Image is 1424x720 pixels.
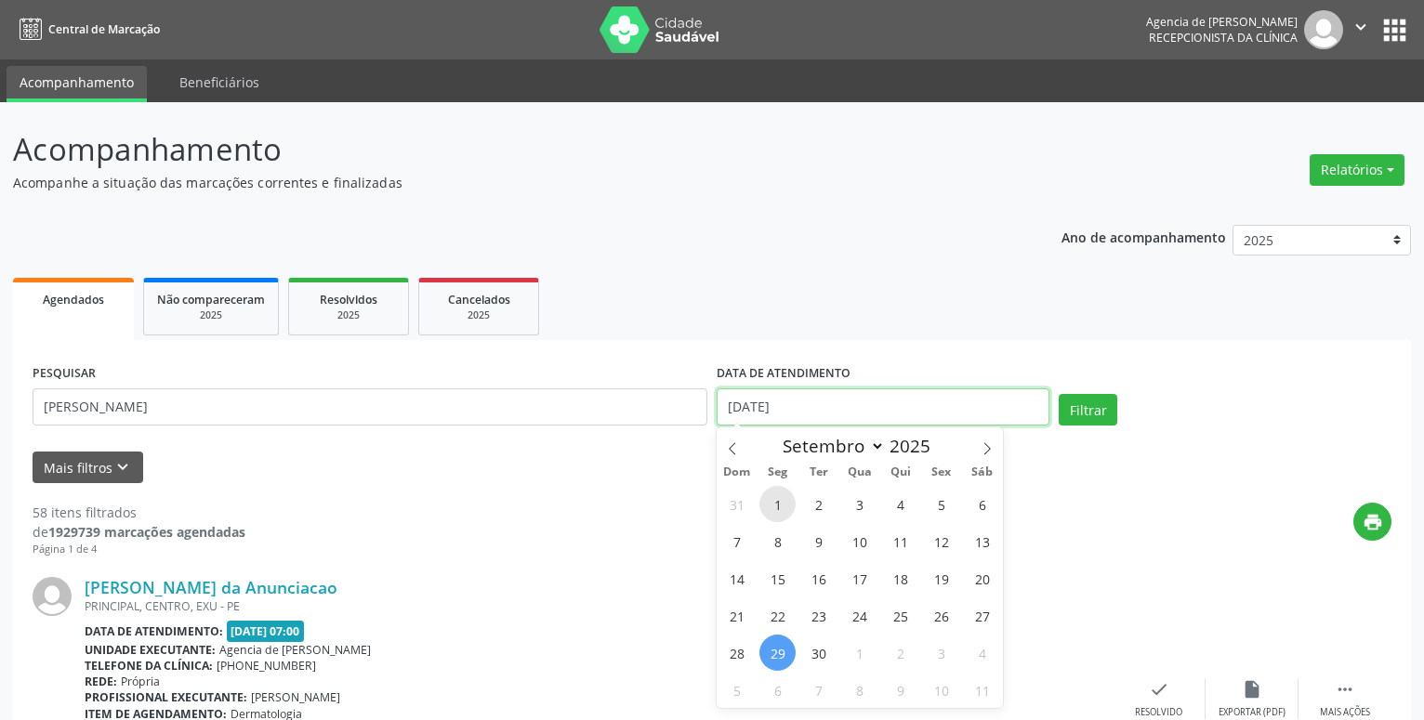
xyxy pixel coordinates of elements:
[219,642,371,658] span: Agencia de [PERSON_NAME]
[923,560,959,596] span: Setembro 19, 2025
[841,597,877,634] span: Setembro 24, 2025
[923,635,959,671] span: Outubro 3, 2025
[921,466,962,478] span: Sex
[964,560,1000,596] span: Setembro 20, 2025
[1351,17,1371,37] i: 
[85,623,223,639] b: Data de atendimento:
[841,635,877,671] span: Outubro 1, 2025
[251,689,340,705] span: [PERSON_NAME]
[719,597,755,634] span: Setembro 21, 2025
[1149,679,1169,700] i: check
[33,388,707,425] input: Nome, código do beneficiário ou CPF
[841,523,877,559] span: Setembro 10, 2025
[33,360,96,388] label: PESQUISAR
[841,560,877,596] span: Setembro 17, 2025
[320,292,377,308] span: Resolvidos
[773,433,885,459] select: Month
[719,486,755,522] span: Agosto 31, 2025
[157,292,265,308] span: Não compareceram
[717,360,850,388] label: DATA DE ATENDIMENTO
[432,308,525,322] div: 2025
[48,523,245,541] strong: 1929739 marcações agendadas
[717,466,758,478] span: Dom
[800,560,837,596] span: Setembro 16, 2025
[882,635,918,671] span: Outubro 2, 2025
[85,674,117,689] b: Rede:
[719,635,755,671] span: Setembro 28, 2025
[759,523,796,559] span: Setembro 8, 2025
[964,635,1000,671] span: Outubro 4, 2025
[1219,706,1286,719] div: Exportar (PDF)
[759,560,796,596] span: Setembro 15, 2025
[882,597,918,634] span: Setembro 25, 2025
[1310,154,1404,186] button: Relatórios
[1242,679,1262,700] i: insert_drive_file
[227,621,305,642] span: [DATE] 07:00
[882,486,918,522] span: Setembro 4, 2025
[33,503,245,522] div: 58 itens filtrados
[923,597,959,634] span: Setembro 26, 2025
[841,672,877,708] span: Outubro 8, 2025
[217,658,316,674] span: [PHONE_NUMBER]
[302,308,395,322] div: 2025
[759,635,796,671] span: Setembro 29, 2025
[1135,706,1182,719] div: Resolvido
[1335,679,1355,700] i: 
[759,672,796,708] span: Outubro 6, 2025
[719,523,755,559] span: Setembro 7, 2025
[964,523,1000,559] span: Setembro 13, 2025
[719,672,755,708] span: Outubro 5, 2025
[923,486,959,522] span: Setembro 5, 2025
[800,486,837,522] span: Setembro 2, 2025
[1343,10,1378,49] button: 
[800,672,837,708] span: Outubro 7, 2025
[13,173,992,192] p: Acompanhe a situação das marcações correntes e finalizadas
[48,21,160,37] span: Central de Marcação
[1059,394,1117,425] button: Filtrar
[33,452,143,484] button: Mais filtroskeyboard_arrow_down
[121,674,160,689] span: Própria
[758,466,798,478] span: Seg
[1378,14,1411,46] button: apps
[85,658,213,674] b: Telefone da clínica:
[448,292,510,308] span: Cancelados
[33,542,245,557] div: Página 1 de 4
[964,597,1000,634] span: Setembro 27, 2025
[882,672,918,708] span: Outubro 9, 2025
[964,486,1000,522] span: Setembro 6, 2025
[800,635,837,671] span: Setembro 30, 2025
[1149,30,1298,46] span: Recepcionista da clínica
[880,466,921,478] span: Qui
[841,486,877,522] span: Setembro 3, 2025
[1363,512,1383,532] i: print
[13,126,992,173] p: Acompanhamento
[800,523,837,559] span: Setembro 9, 2025
[719,560,755,596] span: Setembro 14, 2025
[1320,706,1370,719] div: Mais ações
[112,457,133,478] i: keyboard_arrow_down
[882,523,918,559] span: Setembro 11, 2025
[800,597,837,634] span: Setembro 23, 2025
[33,577,72,616] img: img
[885,434,946,458] input: Year
[798,466,839,478] span: Ter
[13,14,160,45] a: Central de Marcação
[759,486,796,522] span: Setembro 1, 2025
[1146,14,1298,30] div: Agencia de [PERSON_NAME]
[157,308,265,322] div: 2025
[43,292,104,308] span: Agendados
[166,66,272,98] a: Beneficiários
[1061,225,1226,248] p: Ano de acompanhamento
[717,388,1049,425] input: Selecione um intervalo
[85,577,337,597] a: [PERSON_NAME] da Anunciacao
[1353,503,1391,541] button: print
[33,522,245,542] div: de
[85,642,216,658] b: Unidade executante:
[882,560,918,596] span: Setembro 18, 2025
[964,672,1000,708] span: Outubro 11, 2025
[1304,10,1343,49] img: img
[839,466,880,478] span: Qua
[962,466,1003,478] span: Sáb
[85,598,1113,614] div: PRINCIPAL, CENTRO, EXU - PE
[923,523,959,559] span: Setembro 12, 2025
